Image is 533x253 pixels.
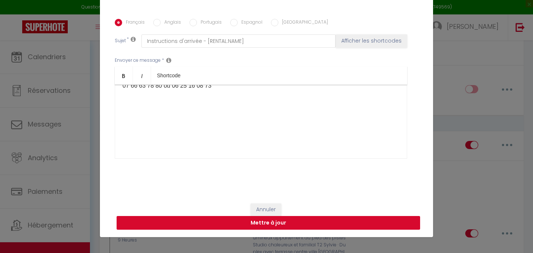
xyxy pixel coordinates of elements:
[117,216,420,230] button: Mettre à jour
[161,19,181,27] label: Anglais
[336,34,407,48] button: Afficher les shortcodes
[251,203,281,216] button: Annuler
[6,3,28,25] button: Open LiveChat chat widget
[151,67,187,84] a: Shortcode
[123,81,399,90] p: 07 66 63 78 80 ou 06 25 16 08 73
[166,57,171,63] i: Message
[115,57,161,64] label: Envoyer ce message
[123,111,399,120] p: ​
[197,19,222,27] label: Portugais
[115,67,133,84] a: Bold
[278,19,328,27] label: [GEOGRAPHIC_DATA]
[133,67,151,84] a: Italic
[131,36,136,42] i: Subject
[122,19,145,27] label: Français
[115,85,407,159] div: ​
[123,126,399,135] p: ​
[115,37,126,45] label: Sujet
[238,19,262,27] label: Espagnol
[123,96,399,105] p: ​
